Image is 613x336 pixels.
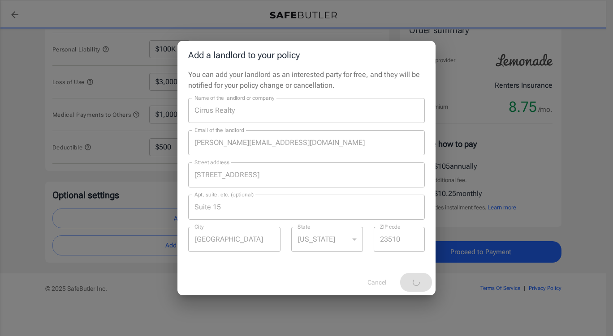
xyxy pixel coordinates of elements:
[380,223,401,230] label: ZIP code
[194,126,244,134] label: Email of the landlord
[188,69,425,91] p: You can add your landlord as an interested party for free, and they will be notified for your pol...
[177,41,436,69] h2: Add a landlord to your policy
[194,191,254,198] label: Apt, suite, etc. (optional)
[298,223,311,230] label: State
[194,94,274,102] label: Name of the landlord or company
[194,158,229,166] label: Street address
[194,223,203,230] label: City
